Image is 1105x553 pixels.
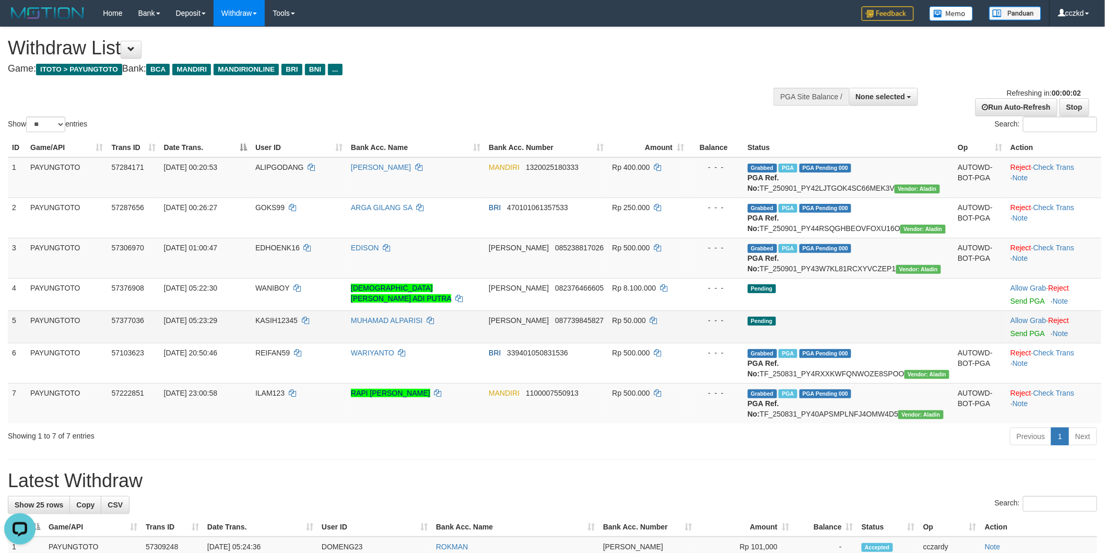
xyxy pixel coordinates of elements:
[1052,89,1081,97] strong: 00:00:02
[255,349,290,357] span: REIFAN59
[101,496,130,514] a: CSV
[692,202,739,213] div: - - -
[555,284,604,292] span: Copy 082376466605 to clipboard
[112,349,144,357] span: 57103623
[1060,98,1089,116] a: Stop
[849,88,919,106] button: None selected
[692,388,739,398] div: - - -
[779,164,797,172] span: Marked by cczlie
[1010,163,1031,171] a: Reject
[608,138,688,157] th: Amount: activate to sort column ascending
[779,389,797,398] span: Marked by cczlie
[800,389,852,398] span: PGA Pending
[507,203,568,212] span: Copy 470101061357533 to clipboard
[744,138,954,157] th: Status
[612,349,650,357] span: Rp 500.000
[748,284,776,293] span: Pending
[1010,244,1031,252] a: Reject
[526,389,579,397] span: Copy 1100007550913 to clipboard
[8,157,26,198] td: 1
[8,278,26,310] td: 4
[1006,198,1101,238] td: · ·
[1010,316,1046,325] a: Allow Grab
[351,284,451,303] a: [DEMOGRAPHIC_DATA][PERSON_NAME] ADI PUTRA
[489,316,549,325] span: [PERSON_NAME]
[112,244,144,252] span: 57306970
[692,348,739,358] div: - - -
[328,64,342,75] span: ...
[612,244,650,252] span: Rp 500.000
[919,517,981,537] th: Op: activate to sort column ascending
[612,316,646,325] span: Rp 50.000
[1007,89,1081,97] span: Refreshing in:
[748,204,777,213] span: Grabbed
[507,349,568,357] span: Copy 339401050831536 to clipboard
[255,316,298,325] span: KASIH12345
[773,88,849,106] div: PGA Site Balance /
[904,370,949,379] span: Vendor URL: https://payment4.1velocity.biz
[748,174,779,192] b: PGA Ref. No:
[489,203,501,212] span: BRI
[1051,428,1069,445] a: 1
[8,343,26,383] td: 6
[930,6,973,21] img: Button%20Memo.svg
[995,496,1097,512] label: Search:
[1006,278,1101,310] td: ·
[164,316,217,325] span: [DATE] 05:23:29
[895,185,939,193] span: Vendor URL: https://payment4.1velocity.biz
[255,389,285,397] span: ILAM123
[1006,310,1101,343] td: ·
[26,238,107,278] td: PAYUNGTOTO
[8,310,26,343] td: 5
[800,164,852,172] span: PGA Pending
[305,64,325,75] span: BNI
[8,138,26,157] th: ID
[26,343,107,383] td: PAYUNGTOTO
[436,543,468,551] a: ROKMAN
[862,543,893,552] span: Accepted
[692,283,739,293] div: - - -
[898,410,943,419] span: Vendor URL: https://payment4.1velocity.biz
[8,238,26,278] td: 3
[26,198,107,238] td: PAYUNGTOTO
[800,349,852,358] span: PGA Pending
[1023,117,1097,132] input: Search:
[954,383,1006,423] td: AUTOWD-BOT-PGA
[1013,359,1028,367] a: Note
[112,316,144,325] span: 57377036
[108,138,160,157] th: Trans ID: activate to sort column ascending
[26,310,107,343] td: PAYUNGTOTO
[8,117,87,132] label: Show entries
[1033,349,1075,357] a: Check Trans
[1033,203,1075,212] a: Check Trans
[26,138,107,157] th: Game/API: activate to sort column ascending
[172,64,211,75] span: MANDIRI
[485,138,608,157] th: Bank Acc. Number: activate to sort column ascending
[1049,284,1069,292] a: Reject
[692,162,739,172] div: - - -
[255,284,289,292] span: WANIBOY
[347,138,485,157] th: Bank Acc. Name: activate to sort column ascending
[748,399,779,418] b: PGA Ref. No:
[779,349,797,358] span: Marked by cczsasa
[1013,399,1028,408] a: Note
[1010,389,1031,397] a: Reject
[432,517,599,537] th: Bank Acc. Name: activate to sort column ascending
[612,163,650,171] span: Rp 400.000
[1006,383,1101,423] td: · ·
[214,64,279,75] span: MANDIRIONLINE
[748,349,777,358] span: Grabbed
[351,244,379,252] a: EDISON
[164,349,217,357] span: [DATE] 20:50:46
[112,284,144,292] span: 57376908
[744,383,954,423] td: TF_250831_PY40APSMPLNFJ4OMW4D5
[351,316,422,325] a: MUHAMAD ALPARISI
[26,278,107,310] td: PAYUNGTOTO
[748,389,777,398] span: Grabbed
[489,284,549,292] span: [PERSON_NAME]
[603,543,663,551] span: [PERSON_NAME]
[8,470,1097,491] h1: Latest Withdraw
[793,517,857,537] th: Balance: activate to sort column ascending
[748,164,777,172] span: Grabbed
[160,138,251,157] th: Date Trans.: activate to sort column descending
